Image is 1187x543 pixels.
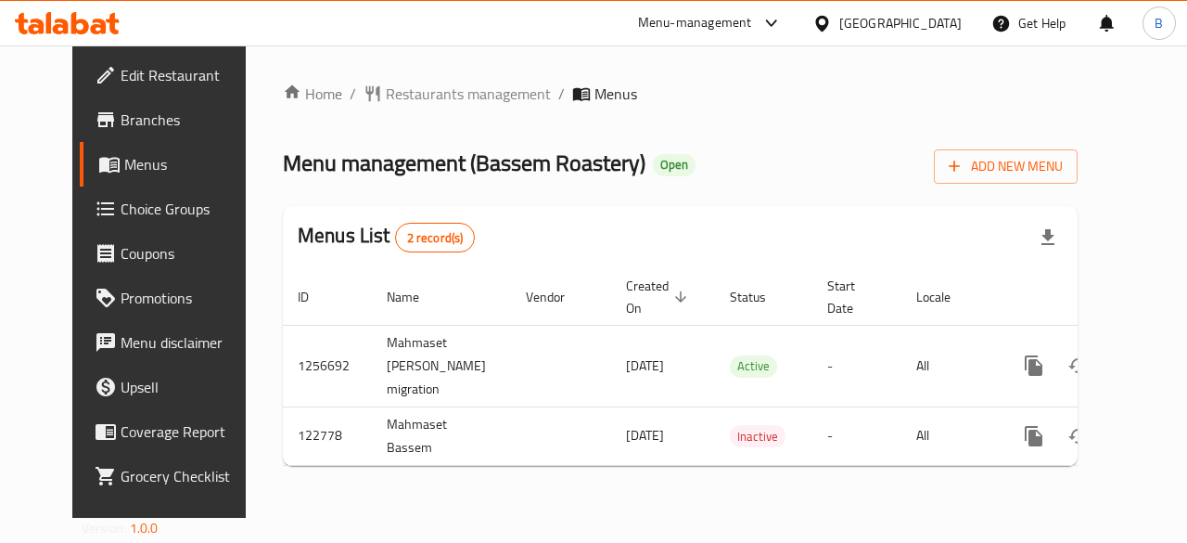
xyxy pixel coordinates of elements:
[80,187,271,231] a: Choice Groups
[558,83,565,105] li: /
[1012,343,1056,388] button: more
[283,407,372,465] td: 122778
[80,454,271,498] a: Grocery Checklist
[1056,343,1101,388] button: Change Status
[1026,215,1070,260] div: Export file
[626,275,693,319] span: Created On
[80,97,271,142] a: Branches
[283,142,645,184] span: Menu management ( Bassem Roastery )
[812,407,901,465] td: -
[949,155,1063,178] span: Add New Menu
[730,426,785,447] span: Inactive
[1155,13,1163,33] span: B
[121,64,256,86] span: Edit Restaurant
[80,276,271,320] a: Promotions
[80,53,271,97] a: Edit Restaurant
[638,12,752,34] div: Menu-management
[839,13,962,33] div: [GEOGRAPHIC_DATA]
[80,142,271,187] a: Menus
[298,222,475,252] h2: Menus List
[1056,414,1101,459] button: Change Status
[901,407,997,465] td: All
[526,286,589,308] span: Vendor
[283,83,1078,105] nav: breadcrumb
[827,275,879,319] span: Start Date
[626,423,664,447] span: [DATE]
[350,83,356,105] li: /
[386,83,551,105] span: Restaurants management
[124,153,256,175] span: Menus
[80,409,271,454] a: Coverage Report
[130,516,159,540] span: 1.0.0
[372,325,511,407] td: Mahmaset [PERSON_NAME] migration
[121,109,256,131] span: Branches
[626,354,664,378] span: [DATE]
[121,331,256,354] span: Menu disclaimer
[121,465,256,487] span: Grocery Checklist
[812,325,901,407] td: -
[80,320,271,365] a: Menu disclaimer
[730,356,777,377] span: Active
[916,286,975,308] span: Locale
[121,376,256,398] span: Upsell
[82,516,127,540] span: Version:
[730,425,785,447] div: Inactive
[80,231,271,276] a: Coupons
[298,286,333,308] span: ID
[901,325,997,407] td: All
[396,229,475,247] span: 2 record(s)
[395,223,476,252] div: Total records count
[372,407,511,465] td: Mahmaset Bassem
[730,286,790,308] span: Status
[387,286,443,308] span: Name
[121,198,256,220] span: Choice Groups
[653,154,696,176] div: Open
[653,157,696,173] span: Open
[121,242,256,265] span: Coupons
[121,287,256,309] span: Promotions
[283,325,372,407] td: 1256692
[121,420,256,443] span: Coverage Report
[1012,414,1056,459] button: more
[283,83,342,105] a: Home
[80,365,271,409] a: Upsell
[934,149,1078,184] button: Add New Menu
[364,83,551,105] a: Restaurants management
[594,83,637,105] span: Menus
